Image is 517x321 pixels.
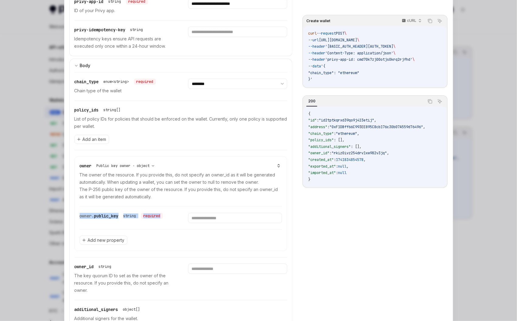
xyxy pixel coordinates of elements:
p: ID of your Privy app. [74,7,174,14]
div: owner.public_key [80,213,163,219]
span: Add new property [88,237,125,243]
span: "owner_id" [308,151,329,155]
span: , [357,131,359,136]
span: : [334,157,336,162]
span: : [], [351,144,361,149]
span: "imported_at" [308,170,336,175]
span: --url [308,38,319,43]
button: Copy the contents from the code block [426,97,434,105]
button: Ask AI [436,97,444,105]
button: Add an item [74,135,109,144]
span: null [338,170,346,175]
button: Add new property [80,236,127,245]
span: , [346,164,349,169]
span: \ [393,51,395,56]
span: "id2tptkqrxd39qo9j423etij" [319,118,374,123]
span: owner [80,163,92,169]
span: chain_type [74,79,99,84]
p: Chain type of the wallet [74,87,174,94]
div: policy_ids [74,107,123,113]
span: , [374,118,376,123]
p: Idempotency keys ensure API requests are executed only once within a 24-hour window. [74,35,174,50]
div: Body [80,62,91,69]
p: The key quorum ID to set as the owner of the resource. If you provide this, do not specify an owner. [74,272,174,294]
span: , [364,157,366,162]
span: : [334,131,336,136]
span: Create wallet [306,19,330,23]
span: "exported_at" [308,164,336,169]
span: "id" [308,118,317,123]
span: : [], [334,138,344,142]
span: --request [317,31,336,36]
span: , [387,151,389,155]
span: 1741834854578 [336,157,364,162]
span: 'Content-Type: application/json' [325,51,393,56]
span: public_key [94,213,119,219]
span: : [336,170,338,175]
span: policy_ids [74,107,99,113]
span: "0xF1DBff66C993EE895C8cb176c30b07A559d76496" [329,125,423,129]
span: POST [336,31,344,36]
span: '{ [321,64,325,69]
span: "chain_type": "ethereum" [308,70,359,75]
span: '[BASIC_AUTH_HEADER][AUTH_TOKEN] [325,44,393,49]
span: null [338,164,346,169]
span: --header [308,57,325,62]
div: enum<string> [104,79,129,84]
span: "address" [308,125,327,129]
div: owner_id [74,264,114,270]
div: required [134,79,156,85]
div: privy-idempotency-key [74,27,146,33]
p: List of policy IDs for policies that should be enforced on the wallet. Currently, only one policy... [74,115,288,130]
div: required [141,213,163,219]
span: privy-idempotency-key [74,27,126,32]
button: expand input section [69,59,293,72]
span: "additional_signers" [308,144,351,149]
span: : [336,164,338,169]
div: object[] [123,307,140,312]
button: Copy the contents from the code block [426,17,434,25]
span: --header [308,44,325,49]
div: string [123,213,136,218]
span: "rkiz0ivz254drv1xw982v3jq" [332,151,387,155]
button: cURL [398,16,424,26]
span: 'privy-app-id: cmd70k7zj00otjs0krq2rjfhd' [325,57,412,62]
span: \ [344,31,346,36]
span: : [327,125,329,129]
span: , [423,125,425,129]
span: }' [308,77,312,82]
span: { [308,111,310,116]
span: } [308,177,310,182]
p: The owner of the resource. If you provide this, do not specify an owner_id as it will be generate... [80,171,282,200]
div: additional_signers [74,306,143,312]
span: \ [412,57,415,62]
span: Add an item [83,136,106,142]
span: : [317,118,319,123]
p: cURL [407,18,417,23]
span: \ [393,44,395,49]
button: Ask AI [436,17,444,25]
span: "created_at" [308,157,334,162]
span: "policy_ids" [308,138,334,142]
span: [URL][DOMAIN_NAME] [319,38,357,43]
div: chain_type [74,79,156,85]
span: \ [357,38,359,43]
span: owner_id [74,264,94,269]
span: owner. [80,213,94,219]
span: --header [308,51,325,56]
span: : [329,151,332,155]
span: curl [308,31,317,36]
span: --data [308,64,321,69]
div: owner [80,163,157,169]
div: string[] [104,108,121,112]
span: "chain_type" [308,131,334,136]
div: string [130,27,143,32]
span: additional_signers [74,307,118,312]
div: 200 [306,97,317,105]
span: "ethereum" [336,131,357,136]
div: string [99,264,112,269]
